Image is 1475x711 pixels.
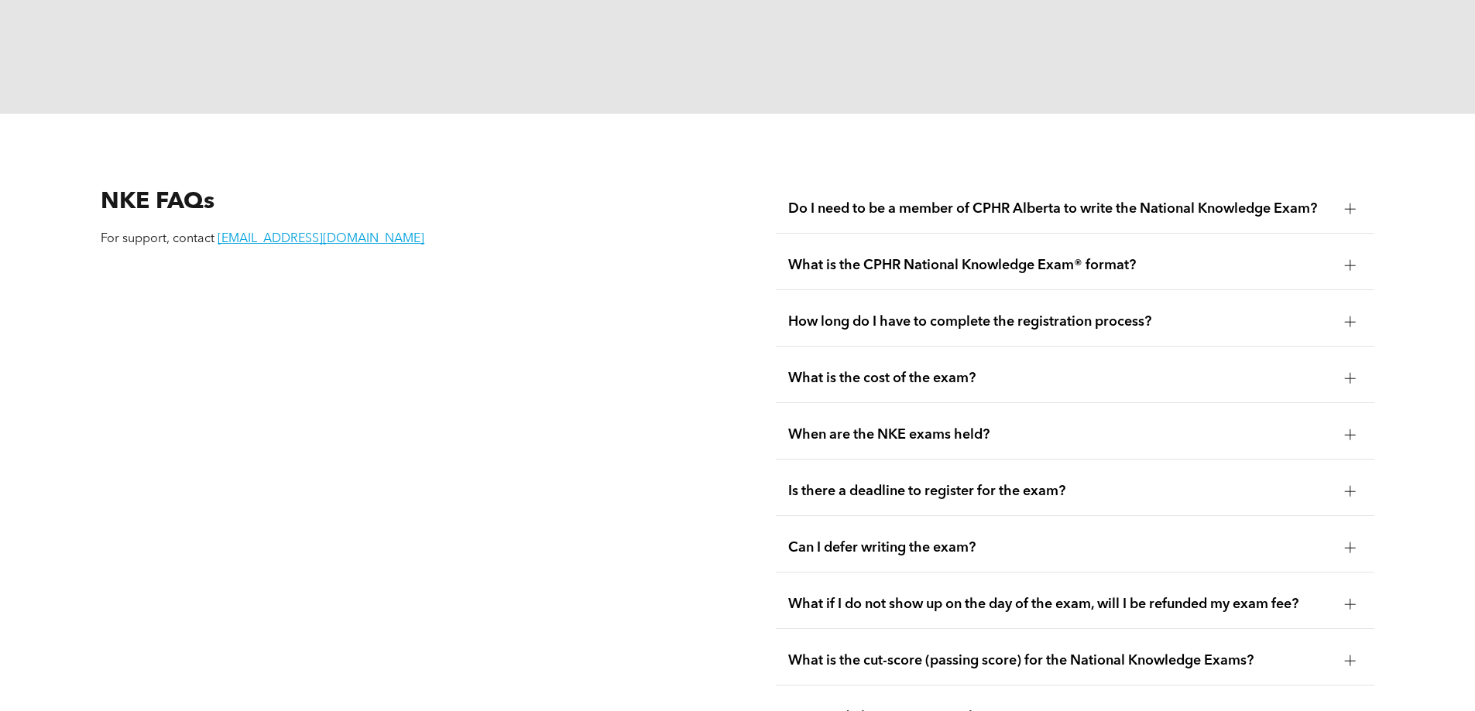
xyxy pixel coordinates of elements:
span: What if I do not show up on the day of the exam, will I be refunded my exam fee? [788,596,1333,613]
span: What is the cut-score (passing score) for the National Knowledge Exams? [788,652,1333,669]
a: [EMAIL_ADDRESS][DOMAIN_NAME] [218,233,424,245]
span: Do I need to be a member of CPHR Alberta to write the National Knowledge Exam? [788,200,1333,217]
span: Can I defer writing the exam? [788,539,1333,556]
span: For support, contact [101,233,214,245]
span: Is there a deadline to register for the exam? [788,483,1333,500]
span: When are the NKE exams held? [788,426,1333,443]
span: How long do I have to complete the registration process? [788,313,1333,330]
span: What is the cost of the exam? [788,370,1333,387]
span: NKE FAQs [101,190,214,214]
span: What is the CPHR National Knowledge Exam® format? [788,257,1333,274]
